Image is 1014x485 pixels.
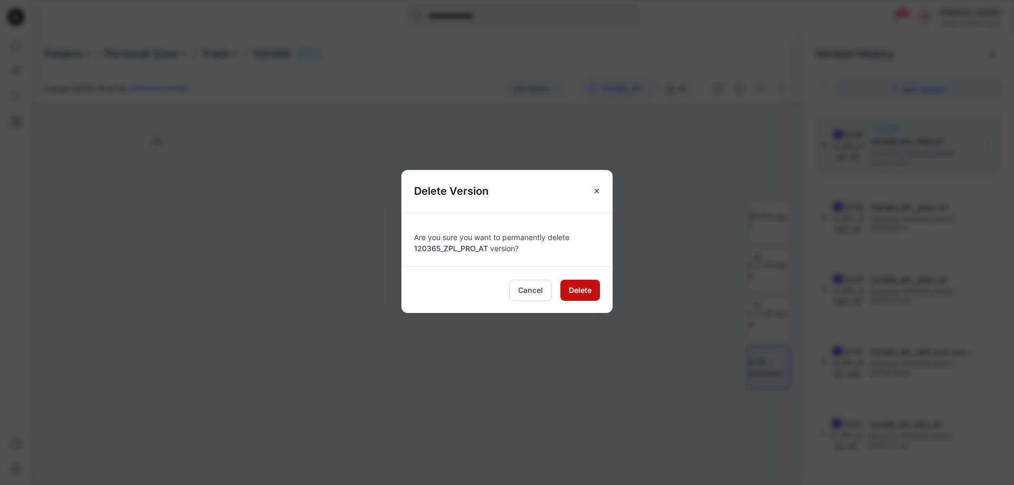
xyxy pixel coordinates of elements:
[569,284,591,296] span: Delete
[401,170,501,212] h5: Delete Version
[509,280,552,301] button: Cancel
[518,284,543,296] span: Cancel
[414,244,488,253] span: 120365_ZPL_PRO_AT
[587,182,606,201] button: Close
[414,225,600,254] div: Are you sure you want to permanently delete version?
[560,280,600,301] button: Delete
